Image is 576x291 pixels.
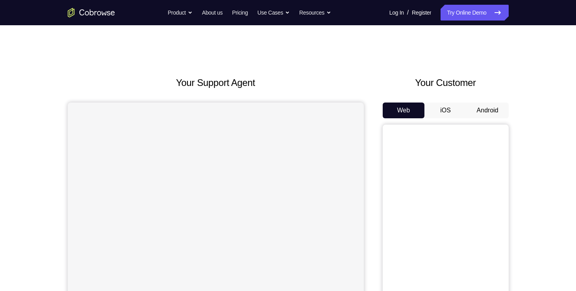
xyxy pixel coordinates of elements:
button: Product [168,5,193,21]
button: Use Cases [257,5,290,21]
a: Register [412,5,431,21]
button: Resources [299,5,331,21]
a: Try Online Demo [441,5,508,21]
a: Log In [389,5,404,21]
button: iOS [424,103,467,118]
span: / [407,8,409,17]
h2: Your Support Agent [68,76,364,90]
a: About us [202,5,222,21]
button: Web [383,103,425,118]
a: Go to the home page [68,8,115,17]
h2: Your Customer [383,76,509,90]
button: Android [467,103,509,118]
a: Pricing [232,5,248,21]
